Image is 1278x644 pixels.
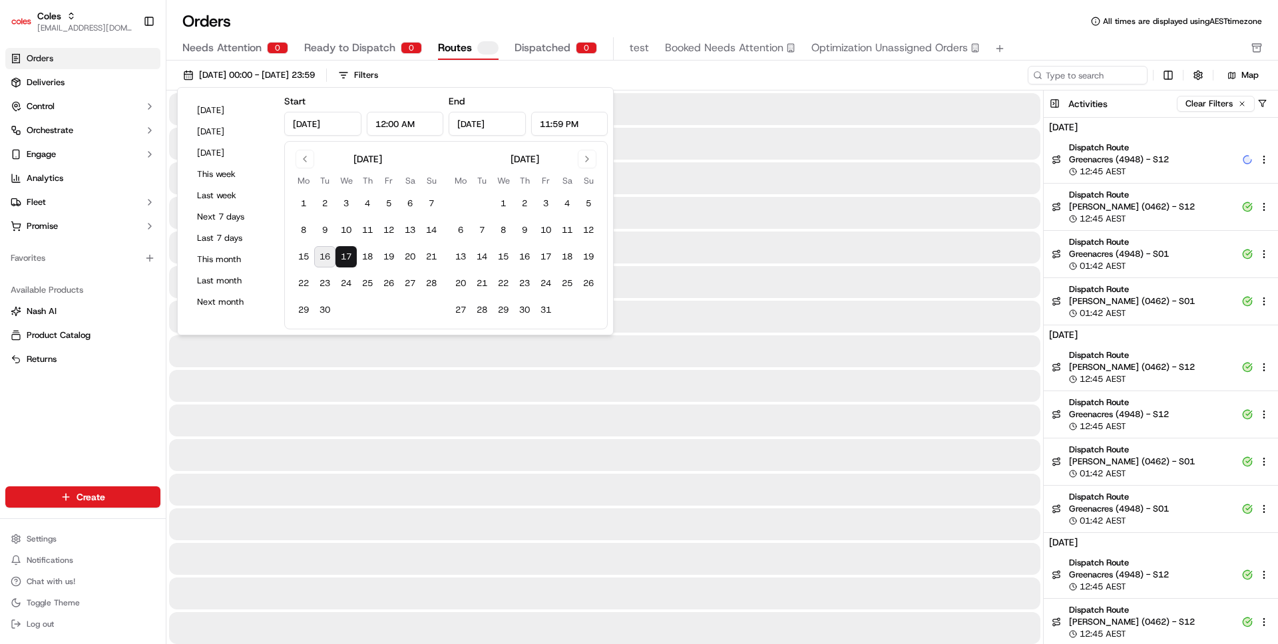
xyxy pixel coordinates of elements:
[27,576,75,587] span: Chat with us!
[27,220,58,232] span: Promise
[13,230,35,251] img: Abhishek Arora
[535,273,556,294] button: 24
[493,299,514,321] button: 29
[1044,533,1278,552] h4: [DATE]
[27,124,73,136] span: Orchestrate
[37,9,61,23] button: Coles
[314,174,335,188] th: Tuesday
[314,193,335,214] button: 2
[1080,166,1126,178] span: 12:45 AEST
[1069,444,1234,456] span: Dispatch Route
[5,96,160,117] button: Control
[13,127,37,151] img: 1736555255976-a54dd68f-1ca7-489b-9aae-adbdc363a1c4
[535,299,556,321] button: 31
[535,220,556,241] button: 10
[1069,397,1234,408] span: Dispatch Route
[353,152,382,166] div: [DATE]
[471,246,493,267] button: 14
[110,242,115,253] span: •
[578,246,599,267] button: 19
[1069,557,1234,569] span: Dispatch Route
[28,127,52,151] img: 4281594248423_2fcf9dad9f2a874258b8_72.png
[1069,408,1234,420] span: Greenacres (4948) - S12
[41,242,108,253] span: [PERSON_NAME]
[5,349,160,370] button: Returns
[191,250,271,269] button: This month
[60,140,183,151] div: We're available if you need us!
[1068,97,1108,110] h3: Activities
[37,23,132,33] button: [EMAIL_ADDRESS][DOMAIN_NAME]
[556,174,578,188] th: Saturday
[399,220,421,241] button: 13
[531,112,608,136] input: Time
[132,330,161,340] span: Pylon
[535,174,556,188] th: Friday
[1080,581,1126,593] span: 12:45 AEST
[578,150,596,168] button: Go to next month
[1044,325,1278,344] h4: [DATE]
[27,196,46,208] span: Fleet
[182,11,231,32] h1: Orders
[5,247,160,269] div: Favorites
[191,208,271,226] button: Next 7 days
[5,615,160,633] button: Log out
[450,273,471,294] button: 20
[1080,420,1126,432] span: 12:45 AEST
[357,193,378,214] button: 4
[576,42,597,54] div: 0
[1080,515,1126,527] span: 01:42 AEST
[1080,468,1126,480] span: 01:42 AEST
[335,220,357,241] button: 10
[191,122,271,141] button: [DATE]
[421,246,442,267] button: 21
[27,148,56,160] span: Engage
[1069,569,1234,581] span: Greenacres (4948) - S12
[399,174,421,188] th: Saturday
[177,66,321,84] button: [DATE] 00:00 - [DATE] 23:59
[493,220,514,241] button: 8
[335,174,357,188] th: Wednesday
[1069,236,1234,248] span: Dispatch Route
[27,100,55,112] span: Control
[77,490,105,504] span: Create
[11,11,32,32] img: Coles
[1028,66,1148,84] input: Type to search
[13,299,24,309] div: 📗
[110,206,115,217] span: •
[27,619,54,629] span: Log out
[378,220,399,241] button: 12
[27,329,91,341] span: Product Catalog
[1069,295,1234,307] span: [PERSON_NAME] (0462) - S01
[304,40,395,56] span: Ready to Dispatch
[399,246,421,267] button: 20
[27,555,73,565] span: Notifications
[13,53,242,75] p: Welcome 👋
[284,95,306,107] label: Start
[293,246,314,267] button: 15
[27,297,102,311] span: Knowledge Base
[354,69,378,81] div: Filters
[367,112,444,136] input: Time
[335,193,357,214] button: 3
[556,220,578,241] button: 11
[493,246,514,267] button: 15
[5,486,160,508] button: Create
[5,551,160,569] button: Notifications
[450,246,471,267] button: 13
[35,86,240,100] input: Got a question? Start typing here...
[8,292,107,316] a: 📗Knowledge Base
[191,144,271,162] button: [DATE]
[11,353,155,365] a: Returns
[314,246,335,267] button: 16
[1069,604,1234,616] span: Dispatch Route
[515,40,570,56] span: Dispatched
[191,271,271,290] button: Last month
[1080,373,1126,385] span: 12:45 AEST
[13,13,40,40] img: Nash
[13,173,89,184] div: Past conversations
[27,172,63,184] span: Analytics
[514,193,535,214] button: 2
[335,273,357,294] button: 24
[191,101,271,120] button: [DATE]
[578,220,599,241] button: 12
